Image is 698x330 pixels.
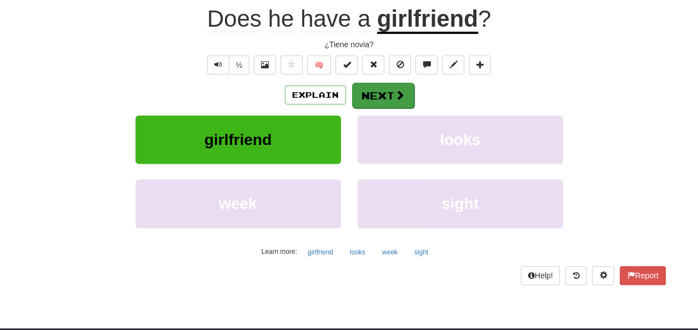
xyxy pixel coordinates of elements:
span: a [358,6,370,32]
button: Edit sentence (alt+d) [442,56,464,74]
button: Report [620,266,665,285]
span: girlfriend [204,131,272,148]
button: Set this sentence to 100% Mastered (alt+m) [335,56,358,74]
button: Explain [285,86,346,104]
span: have [300,6,351,32]
button: Round history (alt+y) [565,266,586,285]
button: Ignore sentence (alt+i) [389,56,411,74]
button: Favorite sentence (alt+f) [280,56,303,74]
small: Learn more: [262,248,297,256]
button: Reset to 0% Mastered (alt+r) [362,56,384,74]
button: Help! [521,266,560,285]
span: Does [207,6,262,32]
div: Text-to-speech controls [205,56,250,74]
u: girlfriend [377,6,478,34]
div: ¿Tiene novia? [33,39,666,50]
span: he [268,6,294,32]
button: looks [344,244,371,261]
button: Next [352,83,414,108]
span: looks [440,131,480,148]
span: sight [441,195,479,212]
button: Play sentence audio (ctl+space) [207,56,229,74]
button: girlfriend [135,116,341,164]
button: Add to collection (alt+a) [469,56,491,74]
button: Discuss sentence (alt+u) [415,56,438,74]
span: ? [478,6,491,32]
button: looks [358,116,563,164]
button: week [376,244,404,261]
button: 🧠 [307,56,331,74]
button: sight [358,179,563,228]
button: Show image (alt+x) [254,56,276,74]
button: week [135,179,341,228]
button: sight [408,244,434,261]
button: girlfriend [302,244,339,261]
button: ½ [229,56,250,74]
span: week [219,195,257,212]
